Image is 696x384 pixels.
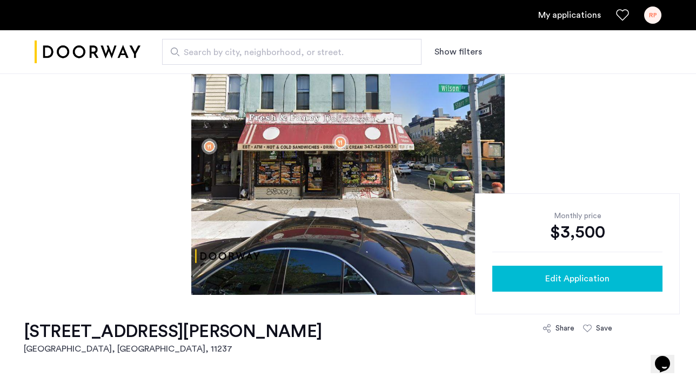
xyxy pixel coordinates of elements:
[184,46,391,59] span: Search by city, neighborhood, or street.
[651,341,685,373] iframe: chat widget
[644,6,661,24] div: RP
[35,32,140,72] a: Cazamio logo
[24,321,322,342] h1: [STREET_ADDRESS][PERSON_NAME]
[545,272,610,285] span: Edit Application
[596,323,612,334] div: Save
[492,266,662,292] button: button
[162,39,421,65] input: Apartment Search
[35,32,140,72] img: logo
[492,211,662,221] div: Monthly price
[24,342,322,355] h2: [GEOGRAPHIC_DATA], [GEOGRAPHIC_DATA] , 11237
[538,9,601,22] a: My application
[492,221,662,243] div: $3,500
[556,323,574,334] div: Share
[616,9,629,22] a: Favorites
[24,321,322,355] a: [STREET_ADDRESS][PERSON_NAME][GEOGRAPHIC_DATA], [GEOGRAPHIC_DATA], 11237
[434,45,482,58] button: Show or hide filters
